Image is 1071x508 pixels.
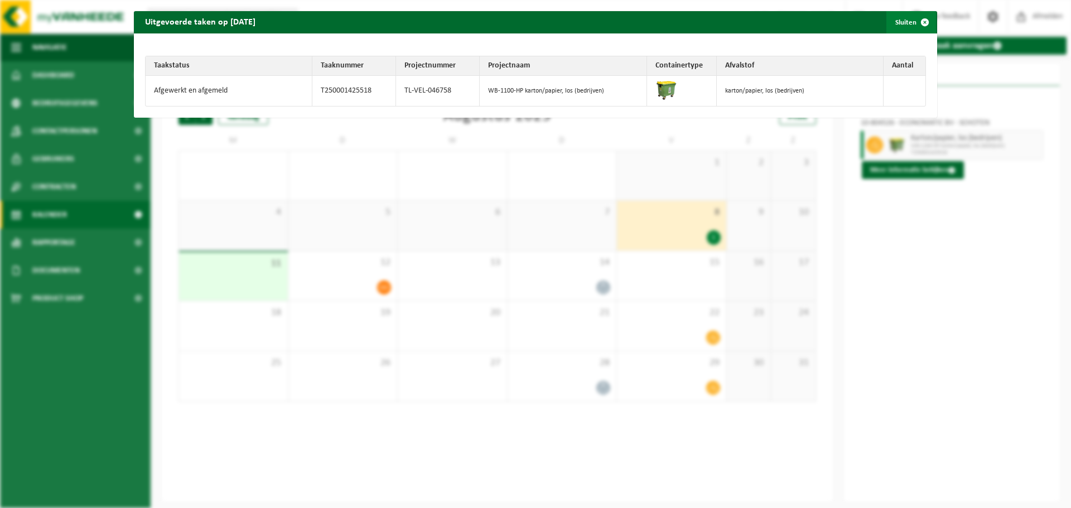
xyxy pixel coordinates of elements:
td: Afgewerkt en afgemeld [146,76,312,106]
th: Taakstatus [146,56,312,76]
td: WB-1100-HP karton/papier, los (bedrijven) [480,76,647,106]
td: T250001425518 [312,76,396,106]
th: Afvalstof [717,56,884,76]
td: TL-VEL-046758 [396,76,480,106]
th: Containertype [647,56,717,76]
th: Taaknummer [312,56,396,76]
th: Projectnaam [480,56,647,76]
button: Sluiten [886,11,936,33]
h2: Uitgevoerde taken op [DATE] [134,11,267,32]
th: Projectnummer [396,56,480,76]
th: Aantal [884,56,925,76]
img: WB-1100-HPE-GN-50 [655,79,678,101]
td: karton/papier, los (bedrijven) [717,76,884,106]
